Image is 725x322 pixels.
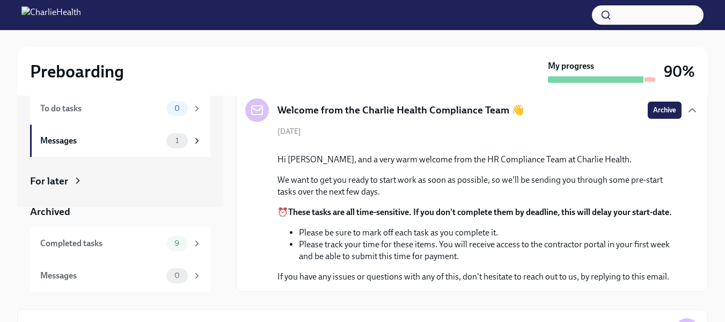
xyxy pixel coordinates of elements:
[40,103,162,115] div: To do tasks
[30,92,210,125] a: To do tasks0
[168,239,186,247] span: 9
[30,125,210,157] a: Messages1
[653,105,676,116] span: Archive
[277,271,682,283] p: If you have any issues or questions with any of this, don't hesitate to reach out to us, by reply...
[168,104,186,112] span: 0
[277,126,301,137] span: [DATE]
[664,62,695,81] h3: 90%
[169,137,185,145] span: 1
[30,61,124,82] h2: Preboarding
[30,174,210,188] a: For later
[30,260,210,292] a: Messages0
[277,174,682,198] p: We want to get you ready to start work as soon as possible, so we'll be sending you through some ...
[299,227,682,239] li: Please be sure to mark off each task as you complete it.
[277,206,682,218] p: ⏰
[277,154,682,166] p: Hi [PERSON_NAME], and a very warm welcome from the HR Compliance Team at Charlie Health.
[168,271,186,280] span: 0
[299,239,682,262] li: Please track your time for these items. You will receive access to the contractor portal in your ...
[21,6,81,24] img: CharlieHealth
[40,270,162,282] div: Messages
[30,205,210,219] a: Archived
[30,174,68,188] div: For later
[30,227,210,260] a: Completed tasks9
[288,207,672,217] strong: These tasks are all time-sensitive. If you don't complete them by deadline, this will delay your ...
[648,102,682,119] button: Archive
[277,103,524,117] h5: Welcome from the Charlie Health Compliance Team 👋
[40,238,162,249] div: Completed tasks
[548,60,594,72] strong: My progress
[40,135,162,147] div: Messages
